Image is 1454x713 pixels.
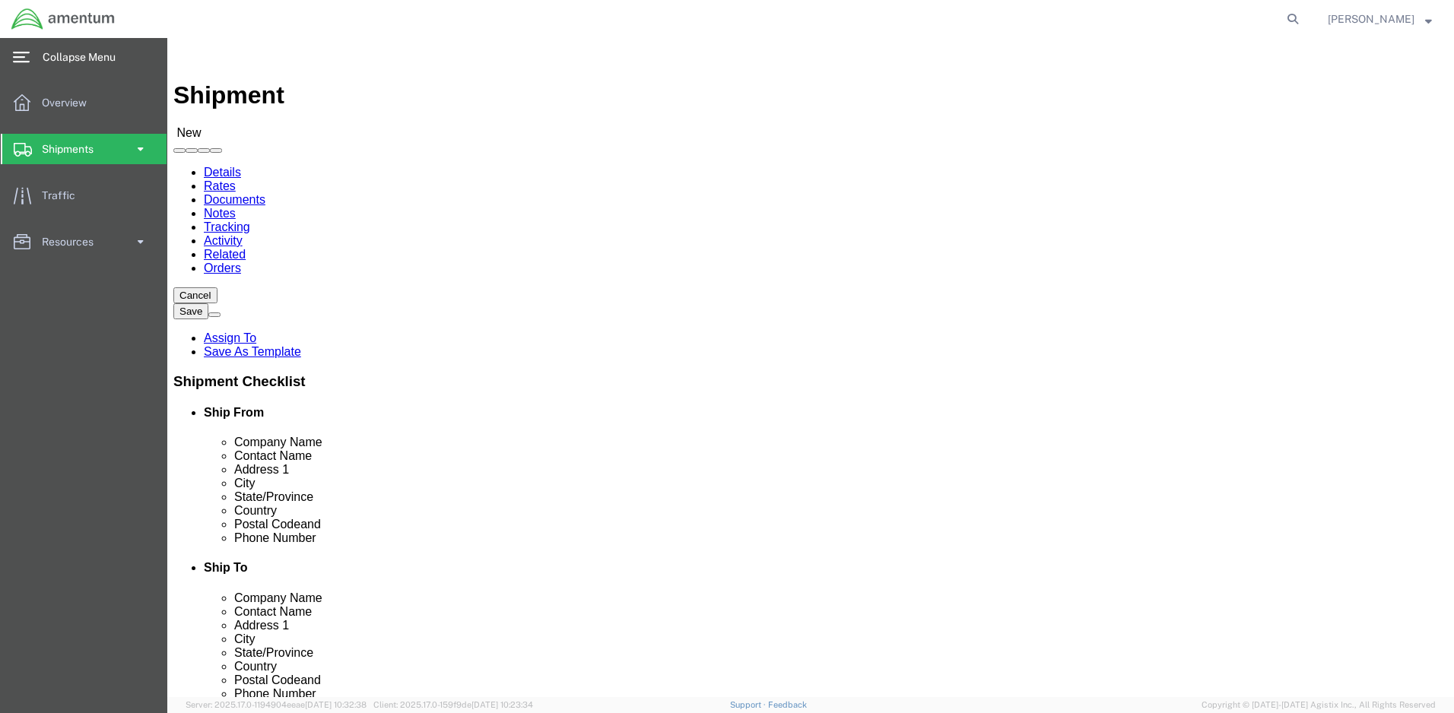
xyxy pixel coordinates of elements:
[768,700,807,709] a: Feedback
[42,87,97,118] span: Overview
[42,134,104,164] span: Shipments
[1,227,167,257] a: Resources
[42,180,86,211] span: Traffic
[43,42,126,72] span: Collapse Menu
[1327,10,1433,28] button: [PERSON_NAME]
[11,8,116,30] img: logo
[305,700,367,709] span: [DATE] 10:32:38
[730,700,768,709] a: Support
[186,700,367,709] span: Server: 2025.17.0-1194904eeae
[1,87,167,118] a: Overview
[1,134,167,164] a: Shipments
[471,700,533,709] span: [DATE] 10:23:34
[167,38,1454,697] iframe: FS Legacy Container
[1,180,167,211] a: Traffic
[1202,699,1436,711] span: Copyright © [DATE]-[DATE] Agistix Inc., All Rights Reserved
[373,700,533,709] span: Client: 2025.17.0-159f9de
[42,227,104,257] span: Resources
[1328,11,1414,27] span: Kyle Recor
